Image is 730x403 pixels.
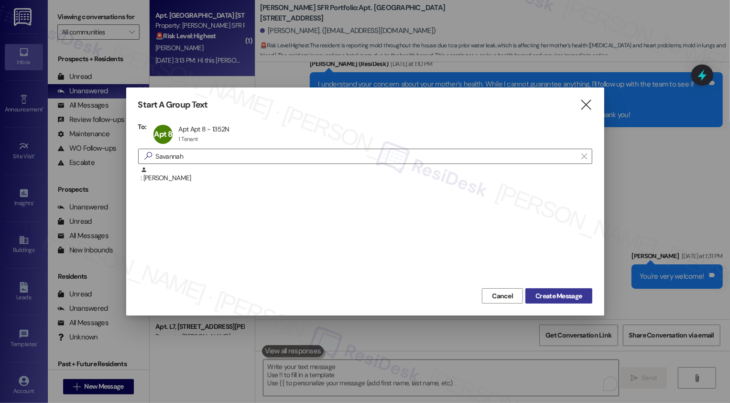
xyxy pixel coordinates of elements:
div: 1 Tenant [178,135,198,143]
i:  [579,100,592,110]
h3: Start A Group Text [138,99,208,110]
button: Create Message [525,288,592,304]
input: Search for any contact or apartment [156,150,577,163]
span: Cancel [492,291,513,301]
button: Cancel [482,288,523,304]
div: : [PERSON_NAME] [141,166,592,183]
div: : [PERSON_NAME] [138,166,592,190]
span: Create Message [535,291,582,301]
i:  [141,151,156,161]
div: Apt Apt 8 - 1352N [178,125,229,133]
i:  [581,152,587,160]
h3: To: [138,122,147,131]
span: Apt 8 [154,129,172,139]
button: Clear text [577,149,592,163]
